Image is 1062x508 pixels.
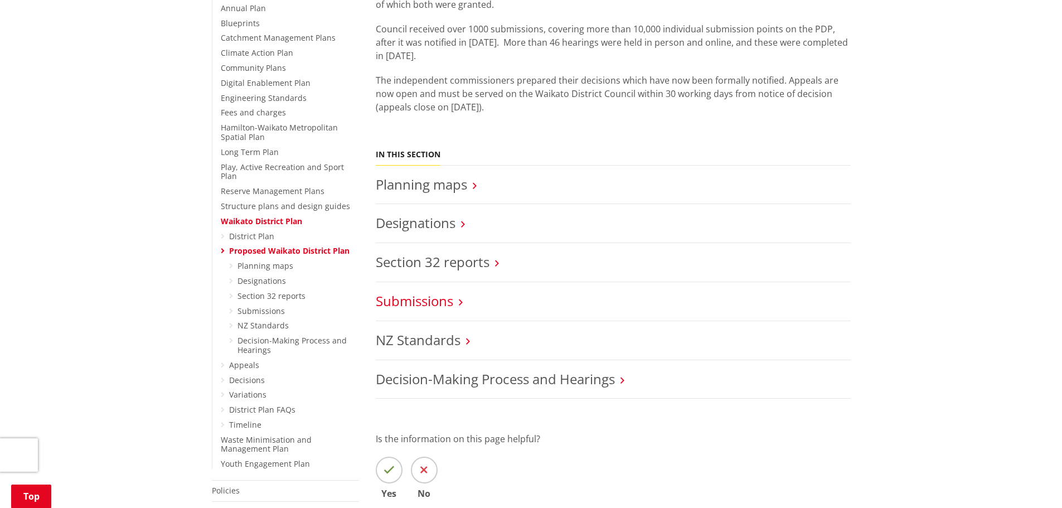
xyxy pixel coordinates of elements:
a: Planning maps [376,175,467,193]
a: Decisions [229,375,265,385]
a: NZ Standards [237,320,289,331]
a: Blueprints [221,18,260,28]
a: Policies [212,485,240,496]
span: No [411,489,438,498]
a: Section 32 reports [376,253,489,271]
a: Waste Minimisation and Management Plan [221,434,312,454]
a: Catchment Management Plans [221,32,336,43]
a: Annual Plan [221,3,266,13]
a: Designations [237,275,286,286]
a: District Plan FAQs [229,404,295,415]
a: Fees and charges [221,107,286,118]
a: Submissions [237,306,285,316]
a: NZ Standards [376,331,460,349]
p: The independent commissioners prepared their decisions which have now been formally notified. App... [376,74,851,114]
a: Variations [229,389,266,400]
a: Proposed Waikato District Plan [229,245,350,256]
h5: In this section [376,150,440,159]
a: Waikato District Plan [221,216,302,226]
a: Hamilton-Waikato Metropolitan Spatial Plan [221,122,338,142]
a: Community Plans [221,62,286,73]
a: Section 32 reports [237,291,305,301]
a: Structure plans and design guides [221,201,350,211]
a: District Plan [229,231,274,241]
a: Climate Action Plan [221,47,293,58]
a: Designations [376,214,455,232]
p: Council received over 1000 submissions, covering more than 10,000 individual submission points on... [376,22,851,62]
span: Yes [376,489,403,498]
a: Digital Enablement Plan [221,78,311,88]
iframe: Messenger Launcher [1011,461,1051,501]
a: Engineering Standards [221,93,307,103]
a: Top [11,485,51,508]
a: Reserve Management Plans [221,186,324,196]
a: Play, Active Recreation and Sport Plan [221,162,344,182]
a: Planning maps [237,260,293,271]
a: Timeline [229,419,261,430]
p: Is the information on this page helpful? [376,432,851,446]
a: Appeals [229,360,259,370]
a: Decision-Making Process and Hearings [376,370,615,388]
a: Submissions [376,292,453,310]
a: Long Term Plan [221,147,279,157]
a: Youth Engagement Plan [221,458,310,469]
a: Decision-Making Process and Hearings [237,335,347,355]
